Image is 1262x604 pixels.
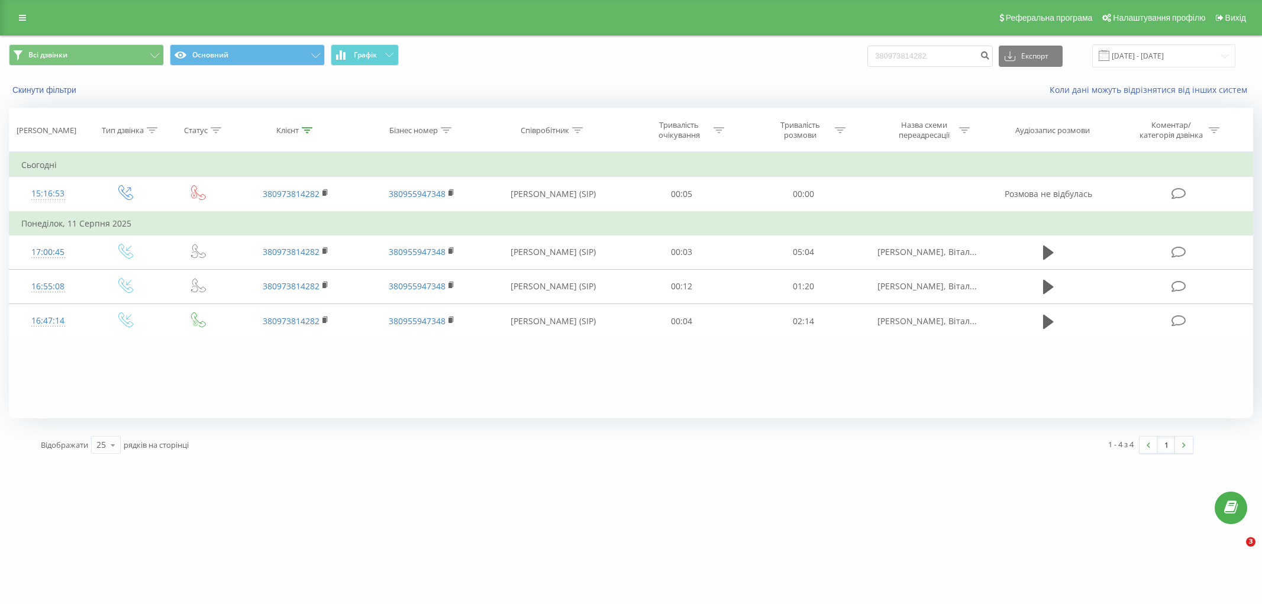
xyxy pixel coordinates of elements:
div: Співробітник [521,125,569,135]
div: 1 - 4 з 4 [1108,438,1134,450]
div: Бізнес номер [389,125,438,135]
span: Реферальна програма [1006,13,1093,22]
iframe: Intercom live chat [1222,537,1250,566]
div: Тип дзвінка [102,125,144,135]
td: 05:04 [743,235,864,269]
button: Експорт [999,46,1063,67]
span: Розмова не відбулась [1005,188,1092,199]
a: Коли дані можуть відрізнятися вiд інших систем [1050,84,1253,95]
span: [PERSON_NAME], Вітал... [877,315,977,327]
span: [PERSON_NAME], Вітал... [877,280,977,292]
a: 380955947348 [389,188,446,199]
button: Графік [331,44,399,66]
div: Назва схеми переадресації [893,120,956,140]
td: Понеділок, 11 Серпня 2025 [9,212,1253,235]
a: 380955947348 [389,315,446,327]
a: 380955947348 [389,246,446,257]
span: рядків на сторінці [124,440,189,450]
td: 00:03 [621,235,743,269]
div: 17:00:45 [21,241,75,264]
td: 00:12 [621,269,743,303]
div: Клієнт [276,125,299,135]
td: [PERSON_NAME] (SIP) [485,269,621,303]
a: 1 [1157,437,1175,453]
a: 380973814282 [263,246,319,257]
div: Коментар/категорія дзвінка [1137,120,1206,140]
span: 3 [1246,537,1255,547]
div: 16:47:14 [21,309,75,332]
a: 380973814282 [263,315,319,327]
input: Пошук за номером [867,46,993,67]
div: [PERSON_NAME] [17,125,76,135]
a: 380973814282 [263,188,319,199]
span: Налаштування профілю [1113,13,1205,22]
span: Відображати [41,440,88,450]
td: [PERSON_NAME] (SIP) [485,235,621,269]
button: Скинути фільтри [9,85,82,95]
td: 01:20 [743,269,864,303]
span: Вихід [1225,13,1246,22]
td: 00:05 [621,177,743,212]
span: Графік [354,51,377,59]
button: Основний [170,44,325,66]
span: [PERSON_NAME], Вітал... [877,246,977,257]
div: 15:16:53 [21,182,75,205]
div: Тривалість очікування [647,120,711,140]
span: Всі дзвінки [28,50,67,60]
td: 00:04 [621,304,743,338]
div: 25 [96,439,106,451]
a: 380955947348 [389,280,446,292]
button: Всі дзвінки [9,44,164,66]
td: 00:00 [743,177,864,212]
div: Аудіозапис розмови [1015,125,1090,135]
div: Статус [184,125,208,135]
div: Тривалість розмови [769,120,832,140]
a: 380973814282 [263,280,319,292]
div: 16:55:08 [21,275,75,298]
td: Сьогодні [9,153,1253,177]
td: [PERSON_NAME] (SIP) [485,304,621,338]
td: [PERSON_NAME] (SIP) [485,177,621,212]
td: 02:14 [743,304,864,338]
